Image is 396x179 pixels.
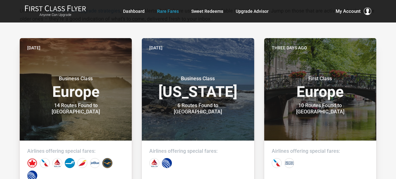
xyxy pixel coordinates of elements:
h3: Europe [27,76,124,99]
h4: Airlines offering special fares: [149,148,246,154]
time: [DATE] [149,44,162,51]
time: Three days ago [272,44,307,51]
div: United [162,158,172,168]
small: Business Class [159,76,237,82]
small: Business Class [37,76,115,82]
img: First Class Flyer [25,5,86,12]
div: Air Canada [27,158,37,168]
div: Delta Airlines [52,158,62,168]
div: American Airlines [40,158,50,168]
span: My Account [336,7,361,15]
div: 10 Routes Found to [GEOGRAPHIC_DATA] [281,102,359,115]
button: My Account [336,7,371,15]
div: 6 Routes Found to [GEOGRAPHIC_DATA] [159,102,237,115]
a: Upgrade Advisor [236,6,269,17]
div: British Airways [284,158,294,168]
h4: Airlines offering special fares: [272,148,369,154]
div: JetBlue [90,158,100,168]
div: Lufthansa [102,158,112,168]
small: First Class [281,76,359,82]
div: American Airlines [272,158,282,168]
time: [DATE] [27,44,40,51]
small: Anyone Can Upgrade [25,13,86,17]
div: 14 Routes Found to [GEOGRAPHIC_DATA] [37,102,115,115]
h3: Europe [272,76,369,99]
div: Finnair [65,158,75,168]
a: Dashboard [123,6,145,17]
a: Sweet Redeems [191,6,223,17]
div: Iberia [77,158,87,168]
h3: [US_STATE] [149,76,246,99]
div: Delta Airlines [149,158,159,168]
a: Rare Fares [157,6,179,17]
a: First Class FlyerAnyone Can Upgrade [25,5,86,17]
h4: Airlines offering special fares: [27,148,124,154]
